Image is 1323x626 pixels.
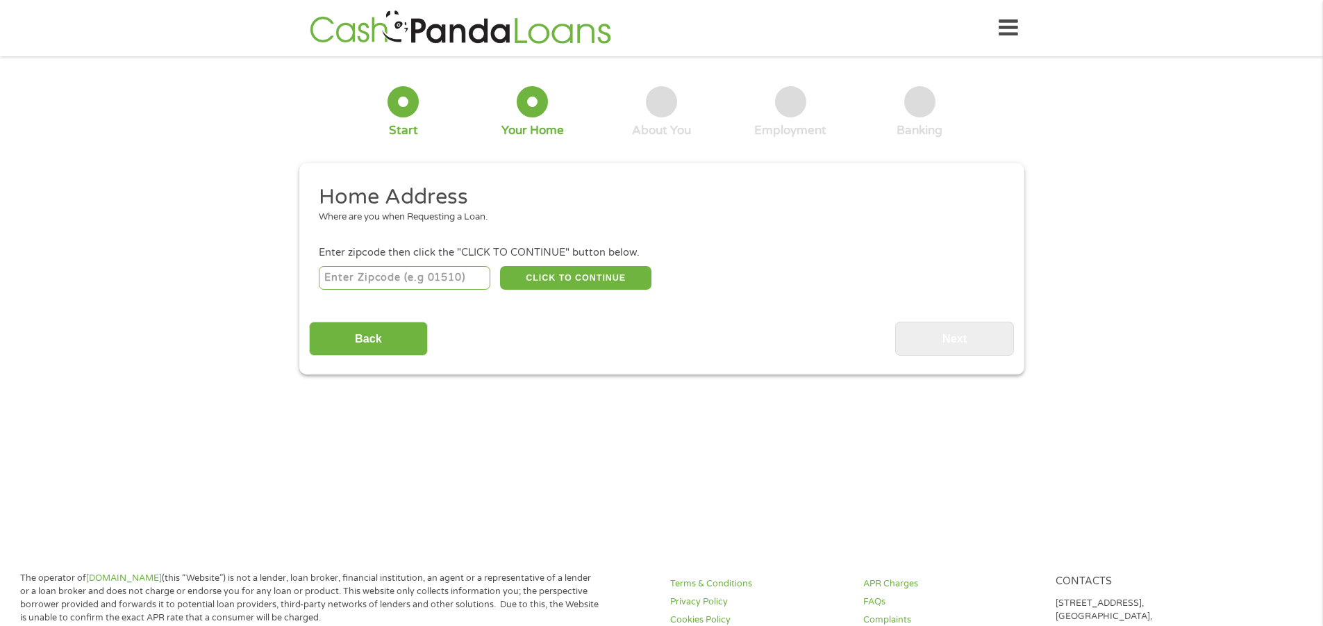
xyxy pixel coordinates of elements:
[754,123,826,138] div: Employment
[501,123,564,138] div: Your Home
[306,8,615,48] img: GetLoanNow Logo
[897,123,942,138] div: Banking
[670,595,847,609] a: Privacy Policy
[632,123,691,138] div: About You
[500,266,651,290] button: CLICK TO CONTINUE
[319,183,994,211] h2: Home Address
[319,245,1004,261] div: Enter zipcode then click the "CLICK TO CONTINUE" button below.
[389,123,418,138] div: Start
[670,577,847,591] a: Terms & Conditions
[863,577,1040,591] a: APR Charges
[86,573,162,584] a: [DOMAIN_NAME]
[319,211,994,224] div: Where are you when Requesting a Loan.
[1056,575,1232,588] h4: Contacts
[309,322,428,356] input: Back
[319,266,490,290] input: Enter Zipcode (e.g 01510)
[895,322,1014,356] input: Next
[20,572,599,625] p: The operator of (this “Website”) is not a lender, loan broker, financial institution, an agent or...
[863,595,1040,609] a: FAQs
